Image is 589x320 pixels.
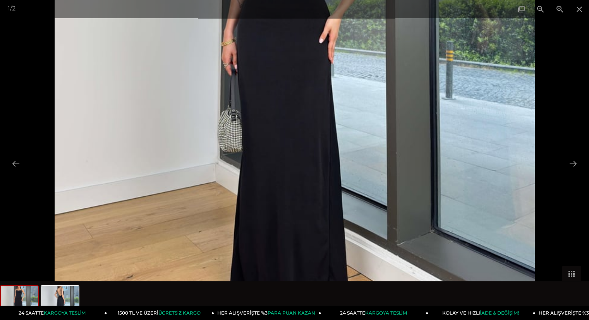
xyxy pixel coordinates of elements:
[1,286,38,315] img: kalmer-elbise-25y344-e1829d.jpg
[107,306,215,320] a: 1500 TL VE ÜZERİÜCRETSİZ KARGO
[214,306,321,320] a: HER ALIŞVERİŞTE %3PARA PUAN KAZAN
[480,310,519,316] span: İADE & DEĞİŞİM!
[158,310,201,316] span: ÜCRETSİZ KARGO
[268,310,315,316] span: PARA PUAN KAZAN
[428,306,536,320] a: KOLAY VE HIZLIİADE & DEĞİŞİM!
[562,266,581,281] button: Toggle thumbnails
[44,310,86,316] span: KARGOYA TESLİM
[12,5,15,12] span: 2
[365,310,407,316] span: KARGOYA TESLİM
[321,306,429,320] a: 24 SAATTEKARGOYA TESLİM
[41,286,79,315] img: kalmer-elbise-25y344--b426-.jpg
[8,5,10,12] span: 1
